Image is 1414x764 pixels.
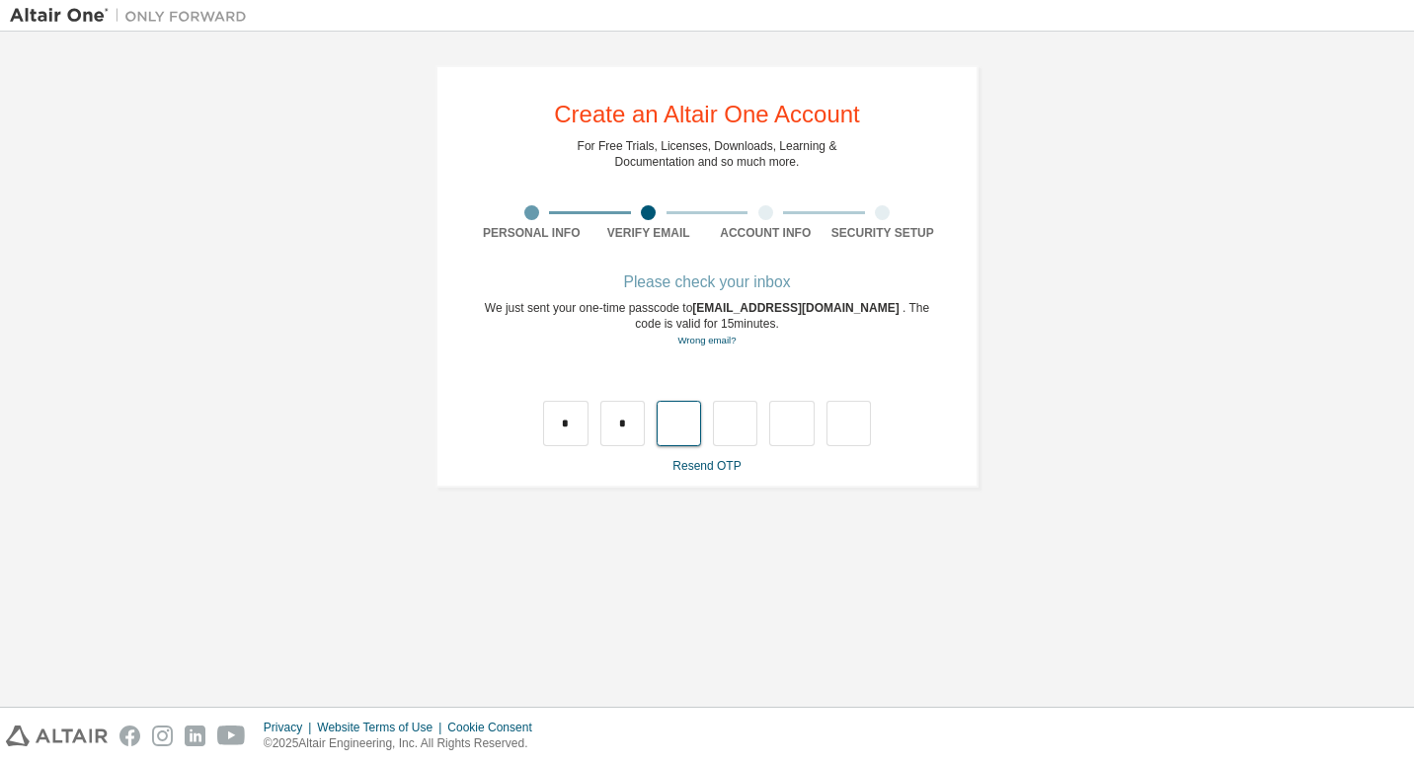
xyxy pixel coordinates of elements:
[672,459,741,473] a: Resend OTP
[264,720,317,735] div: Privacy
[578,138,837,170] div: For Free Trials, Licenses, Downloads, Learning & Documentation and so much more.
[185,726,205,746] img: linkedin.svg
[554,103,860,126] div: Create an Altair One Account
[217,726,246,746] img: youtube.svg
[152,726,173,746] img: instagram.svg
[473,300,941,348] div: We just sent your one-time passcode to . The code is valid for 15 minutes.
[473,276,941,288] div: Please check your inbox
[473,225,590,241] div: Personal Info
[10,6,257,26] img: Altair One
[317,720,447,735] div: Website Terms of Use
[590,225,708,241] div: Verify Email
[825,225,942,241] div: Security Setup
[447,720,543,735] div: Cookie Consent
[6,726,108,746] img: altair_logo.svg
[119,726,140,746] img: facebook.svg
[677,335,736,345] a: Go back to the registration form
[692,301,903,315] span: [EMAIL_ADDRESS][DOMAIN_NAME]
[707,225,825,241] div: Account Info
[264,735,544,752] p: © 2025 Altair Engineering, Inc. All Rights Reserved.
